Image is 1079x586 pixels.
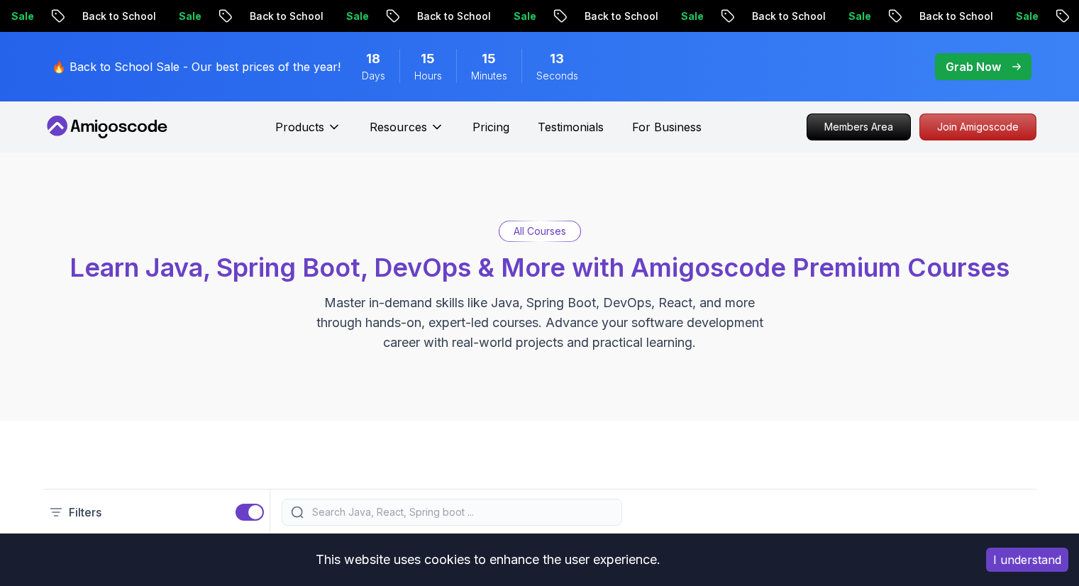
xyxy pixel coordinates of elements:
p: Back to School [908,9,1005,23]
span: Days [362,69,385,83]
button: Accept cookies [986,548,1068,572]
button: Products [275,118,341,147]
p: Sale [837,9,882,23]
p: Resources [370,118,427,136]
p: Products [275,118,324,136]
p: Sale [1005,9,1050,23]
button: Resources [370,118,444,147]
span: Hours [414,69,442,83]
p: Master in-demand skills like Java, Spring Boot, DevOps, React, and more through hands-on, expert-... [301,293,778,353]
span: Seconds [536,69,578,83]
p: Members Area [807,114,910,140]
span: 18 Days [366,49,380,69]
p: Sale [335,9,380,23]
p: All Courses [514,224,566,238]
div: This website uses cookies to enhance the user experience. [11,544,965,575]
p: Grab Now [946,58,1001,75]
a: Testimonials [538,118,604,136]
p: Back to School [71,9,167,23]
p: Join Amigoscode [920,114,1036,140]
span: 15 Hours [421,49,435,69]
p: Back to School [741,9,837,23]
a: For Business [632,118,702,136]
p: Filters [69,504,101,521]
a: Members Area [807,114,911,140]
p: Sale [502,9,548,23]
p: Sale [167,9,213,23]
a: Pricing [472,118,509,136]
p: Sale [670,9,715,23]
span: Learn Java, Spring Boot, DevOps & More with Amigoscode Premium Courses [70,252,1009,283]
input: Search Java, React, Spring boot ... [309,505,613,519]
p: Back to School [573,9,670,23]
span: Minutes [471,69,507,83]
a: Join Amigoscode [919,114,1036,140]
span: 15 Minutes [482,49,496,69]
p: Back to School [238,9,335,23]
p: 🔥 Back to School Sale - Our best prices of the year! [52,58,341,75]
span: 13 Seconds [550,49,564,69]
p: Back to School [406,9,502,23]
